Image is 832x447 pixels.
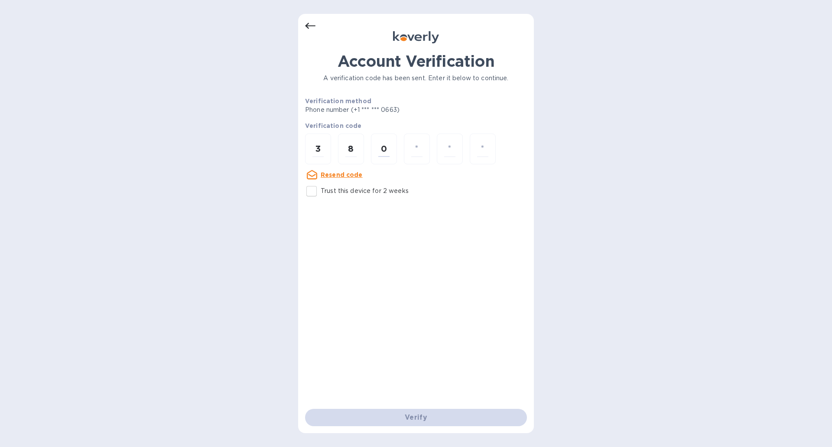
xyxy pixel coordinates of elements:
u: Resend code [321,171,363,178]
p: Phone number (+1 *** *** 0663) [305,105,466,114]
p: Trust this device for 2 weeks [321,186,409,196]
p: Verification code [305,121,527,130]
b: Verification method [305,98,371,104]
h1: Account Verification [305,52,527,70]
p: A verification code has been sent. Enter it below to continue. [305,74,527,83]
